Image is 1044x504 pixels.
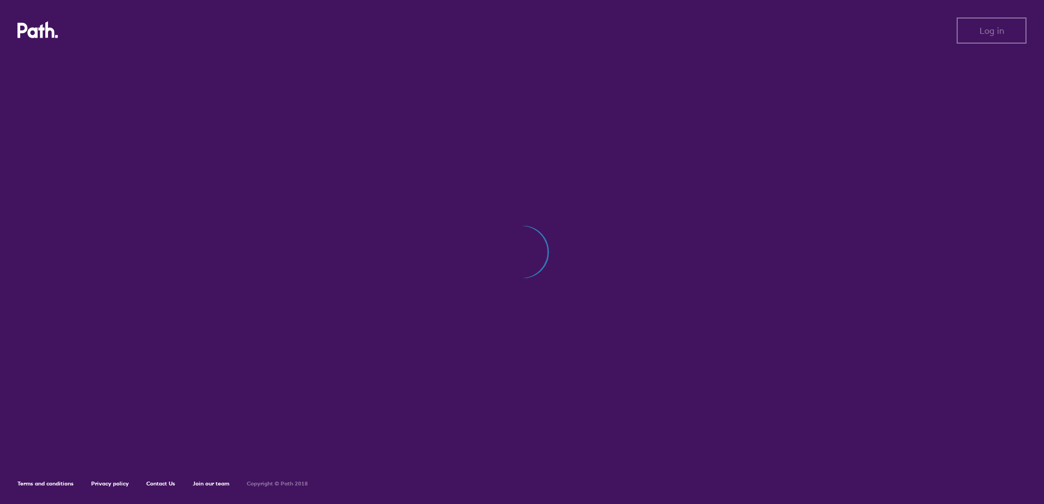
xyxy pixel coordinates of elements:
[91,480,129,487] a: Privacy policy
[146,480,175,487] a: Contact Us
[193,480,229,487] a: Join our team
[17,480,74,487] a: Terms and conditions
[980,26,1004,35] span: Log in
[247,481,308,487] h6: Copyright © Path 2018
[957,17,1027,44] button: Log in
